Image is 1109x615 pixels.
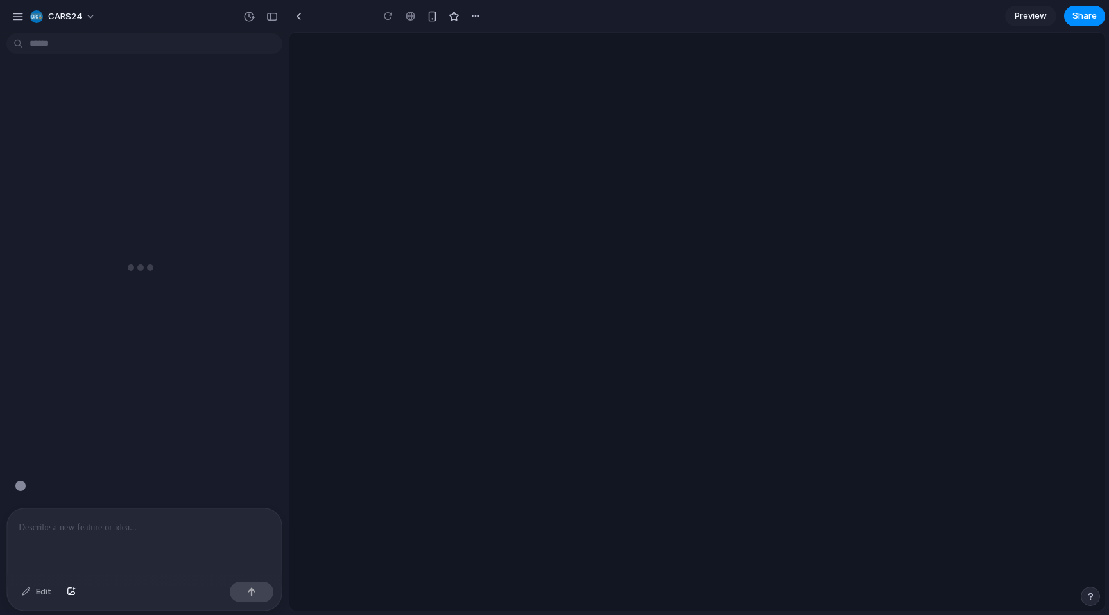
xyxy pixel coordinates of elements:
a: Preview [1005,6,1056,26]
span: CARS24 [48,10,82,23]
span: Preview [1015,10,1047,22]
button: CARS24 [25,6,102,27]
span: Share [1072,10,1097,22]
button: Share [1064,6,1105,26]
